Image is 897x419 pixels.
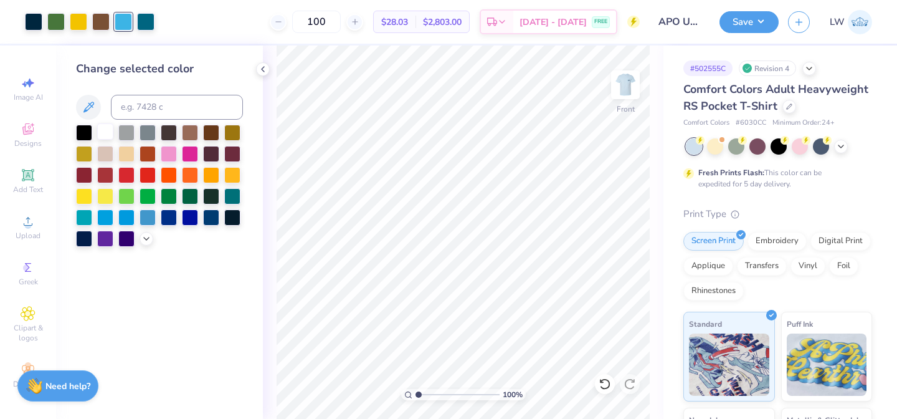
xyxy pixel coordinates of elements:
div: Print Type [683,207,872,221]
span: Upload [16,231,40,241]
div: Revision 4 [739,60,796,76]
strong: Fresh Prints Flash: [698,168,764,178]
span: $2,803.00 [423,16,462,29]
img: Front [613,72,638,97]
span: Standard [689,317,722,330]
div: Change selected color [76,60,243,77]
span: Designs [14,138,42,148]
span: Add Text [13,185,43,195]
span: Image AI [14,92,43,102]
span: # 6030CC [736,118,766,128]
span: Greek [19,277,38,287]
a: LW [830,10,872,34]
div: Foil [829,257,858,276]
span: Decorate [13,379,43,389]
span: $28.03 [381,16,408,29]
span: [DATE] - [DATE] [520,16,587,29]
img: Puff Ink [787,334,867,396]
div: Screen Print [683,232,744,251]
img: Standard [689,334,769,396]
div: Transfers [737,257,787,276]
span: 100 % [503,389,523,400]
span: FREE [594,17,607,26]
div: This color can be expedited for 5 day delivery. [698,167,852,190]
button: Save [719,11,779,33]
div: Digital Print [810,232,871,251]
span: Comfort Colors [683,118,729,128]
img: Lauren Winslow [848,10,872,34]
input: e.g. 7428 c [111,95,243,120]
div: Rhinestones [683,282,744,301]
span: Puff Ink [787,317,813,330]
div: Front [617,104,635,115]
span: LW [830,15,845,29]
span: Comfort Colors Adult Heavyweight RS Pocket T-Shirt [683,82,868,113]
span: Clipart & logos [6,323,50,343]
div: Embroidery [747,232,807,251]
div: Vinyl [790,257,825,276]
strong: Need help? [45,380,90,392]
input: – – [292,11,341,33]
span: Minimum Order: 24 + [772,118,835,128]
div: Applique [683,257,733,276]
div: # 502555C [683,60,733,76]
input: Untitled Design [649,9,710,34]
